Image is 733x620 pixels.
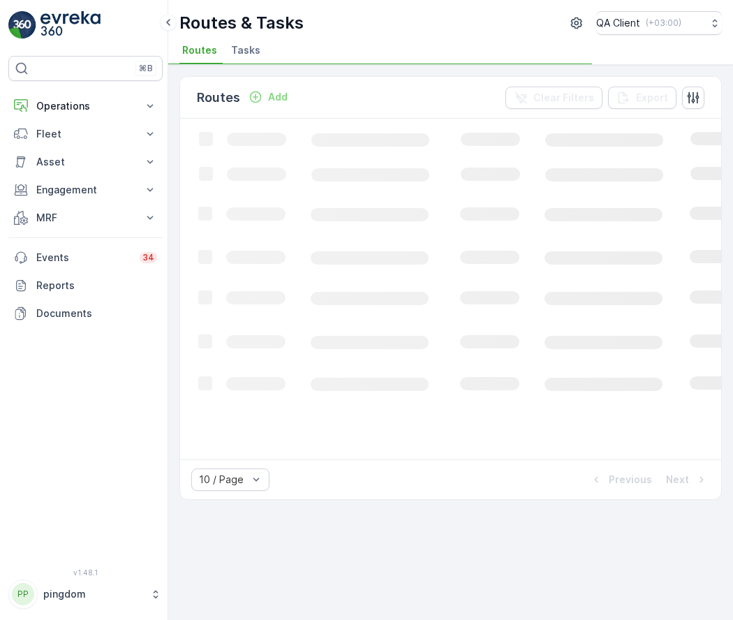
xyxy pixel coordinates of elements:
p: Operations [36,99,135,113]
p: Export [636,91,668,105]
button: QA Client(+03:00) [596,11,722,35]
button: PPpingdom [8,580,163,609]
p: QA Client [596,16,640,30]
p: Reports [36,279,157,293]
a: Events34 [8,244,163,272]
button: Next [665,471,710,488]
p: Clear Filters [533,91,594,105]
a: Reports [8,272,163,300]
p: 34 [142,252,154,263]
p: Routes [197,88,240,108]
button: Operations [8,92,163,120]
button: Fleet [8,120,163,148]
p: Next [666,473,689,487]
a: Documents [8,300,163,327]
div: PP [12,583,34,605]
p: Add [268,90,288,104]
p: MRF [36,211,135,225]
img: logo [8,11,36,39]
span: Routes [182,43,217,57]
span: v 1.48.1 [8,568,163,577]
p: ( +03:00 ) [646,17,681,29]
p: Events [36,251,131,265]
p: ⌘B [139,63,153,74]
span: Tasks [231,43,260,57]
button: Previous [588,471,653,488]
p: Fleet [36,127,135,141]
p: Previous [609,473,652,487]
button: MRF [8,204,163,232]
button: Export [608,87,676,109]
p: pingdom [43,587,143,601]
p: Routes & Tasks [179,12,304,34]
p: Documents [36,307,157,320]
button: Clear Filters [505,87,602,109]
button: Add [243,89,293,105]
p: Asset [36,155,135,169]
button: Asset [8,148,163,176]
img: logo_light-DOdMpM7g.png [40,11,101,39]
button: Engagement [8,176,163,204]
p: Engagement [36,183,135,197]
